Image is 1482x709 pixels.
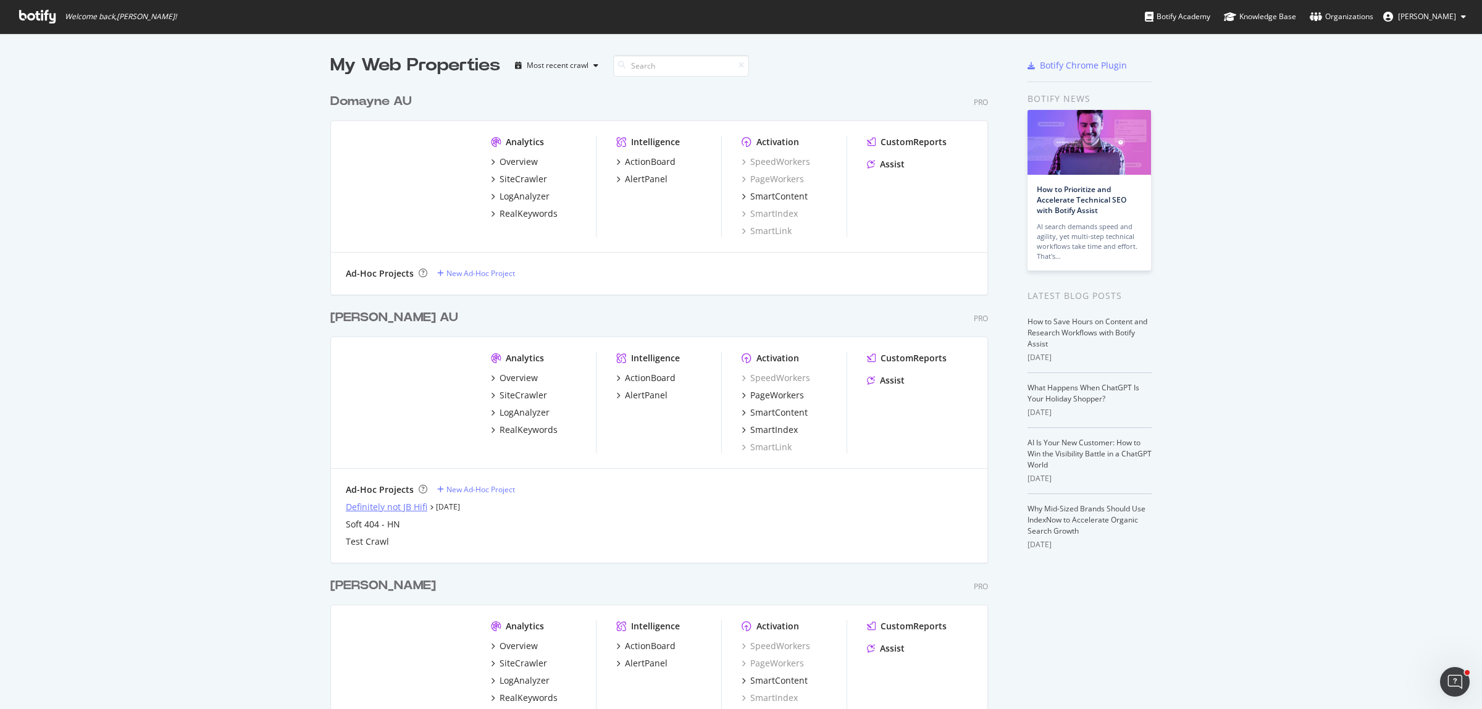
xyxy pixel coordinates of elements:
div: AlertPanel [625,389,668,401]
div: Botify news [1028,92,1152,106]
div: Knowledge Base [1224,10,1296,23]
div: [DATE] [1028,473,1152,484]
button: [PERSON_NAME] [1373,7,1476,27]
div: CustomReports [881,352,947,364]
div: Most recent crawl [527,62,588,69]
a: AlertPanel [616,389,668,401]
a: RealKeywords [491,208,558,220]
div: ActionBoard [625,156,676,168]
a: How to Save Hours on Content and Research Workflows with Botify Assist [1028,316,1147,349]
a: CustomReports [867,352,947,364]
a: SmartContent [742,674,808,687]
div: RealKeywords [500,208,558,220]
a: LogAnalyzer [491,406,550,419]
div: SiteCrawler [500,173,547,185]
div: Activation [756,352,799,364]
img: www.domayne.com.au [346,136,471,236]
div: Analytics [506,136,544,148]
div: Pro [974,313,988,324]
div: [DATE] [1028,539,1152,550]
a: CustomReports [867,136,947,148]
a: SmartLink [742,225,792,237]
div: Intelligence [631,352,680,364]
div: SmartIndex [742,208,798,220]
div: Analytics [506,620,544,632]
a: AlertPanel [616,657,668,669]
a: What Happens When ChatGPT Is Your Holiday Shopper? [1028,382,1139,404]
div: SmartContent [750,674,808,687]
div: Ad-Hoc Projects [346,267,414,280]
a: SiteCrawler [491,657,547,669]
a: How to Prioritize and Accelerate Technical SEO with Botify Assist [1037,184,1126,216]
a: Assist [867,158,905,170]
div: SiteCrawler [500,657,547,669]
div: RealKeywords [500,424,558,436]
div: Ad-Hoc Projects [346,484,414,496]
div: SmartIndex [742,692,798,704]
div: RealKeywords [500,692,558,704]
div: PageWorkers [750,389,804,401]
div: Assist [880,158,905,170]
a: New Ad-Hoc Project [437,268,515,279]
div: Activation [756,620,799,632]
div: SmartLink [742,441,792,453]
div: CustomReports [881,136,947,148]
div: SpeedWorkers [742,372,810,384]
div: Overview [500,156,538,168]
div: Overview [500,372,538,384]
a: Assist [867,374,905,387]
div: [PERSON_NAME] [330,577,436,595]
a: [DATE] [436,501,460,512]
div: AlertPanel [625,173,668,185]
a: ActionBoard [616,640,676,652]
a: Soft 404 - HN [346,518,400,531]
a: Test Crawl [346,535,389,548]
a: PageWorkers [742,657,804,669]
input: Search [613,55,749,77]
a: CustomReports [867,620,947,632]
div: [PERSON_NAME] AU [330,309,458,327]
div: LogAnalyzer [500,190,550,203]
a: Overview [491,372,538,384]
a: New Ad-Hoc Project [437,484,515,495]
a: AI Is Your New Customer: How to Win the Visibility Battle in a ChatGPT World [1028,437,1152,470]
a: SiteCrawler [491,389,547,401]
div: LogAnalyzer [500,406,550,419]
a: ActionBoard [616,156,676,168]
div: SmartIndex [750,424,798,436]
div: Organizations [1310,10,1373,23]
a: Why Mid-Sized Brands Should Use IndexNow to Accelerate Organic Search Growth [1028,503,1145,536]
a: PageWorkers [742,173,804,185]
div: Intelligence [631,136,680,148]
div: Latest Blog Posts [1028,289,1152,303]
a: Overview [491,156,538,168]
iframe: Intercom live chat [1440,667,1470,697]
span: Matt Smiles [1398,11,1456,22]
a: Domayne AU [330,93,417,111]
a: LogAnalyzer [491,674,550,687]
div: Assist [880,374,905,387]
a: [PERSON_NAME] AU [330,309,463,327]
div: New Ad-Hoc Project [446,484,515,495]
div: Assist [880,642,905,655]
a: SmartContent [742,406,808,419]
div: Overview [500,640,538,652]
div: New Ad-Hoc Project [446,268,515,279]
a: Assist [867,642,905,655]
a: PageWorkers [742,389,804,401]
div: [DATE] [1028,407,1152,418]
img: harveynorman.com.au [346,352,471,452]
div: CustomReports [881,620,947,632]
a: SiteCrawler [491,173,547,185]
a: SpeedWorkers [742,640,810,652]
a: [PERSON_NAME] [330,577,441,595]
div: Activation [756,136,799,148]
a: RealKeywords [491,692,558,704]
a: SmartContent [742,190,808,203]
a: AlertPanel [616,173,668,185]
span: Welcome back, [PERSON_NAME] ! [65,12,177,22]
